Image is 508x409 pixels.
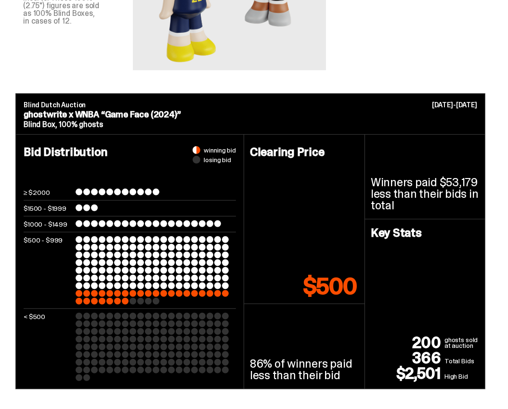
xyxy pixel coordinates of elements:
[24,110,477,119] p: ghostwrite x WNBA “Game Face (2024)”
[444,371,479,381] p: High Bid
[24,189,72,196] p: ≥ $2000
[432,102,477,108] p: [DATE]-[DATE]
[24,146,236,189] h4: Bid Distribution
[24,313,72,381] p: < $500
[371,177,479,211] p: Winners paid $53,179 less than their bids in total
[204,156,232,163] span: losing bid
[371,366,444,381] p: $2,501
[371,350,444,366] p: 366
[24,119,57,129] span: Blind Box,
[444,337,479,350] p: ghosts sold at auction
[24,102,477,108] p: Blind Dutch Auction
[250,358,359,381] p: 86% of winners paid less than their bid
[24,204,72,212] p: $1500 - $1999
[24,220,72,228] p: $1000 - $1499
[204,147,236,153] span: winning bid
[250,146,359,158] h4: Clearing Price
[444,356,479,366] p: Total Bids
[24,236,72,305] p: $500 - $999
[371,335,444,350] p: 200
[371,227,479,239] h4: Key Stats
[303,275,357,298] p: $500
[59,119,103,129] span: 100% ghosts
